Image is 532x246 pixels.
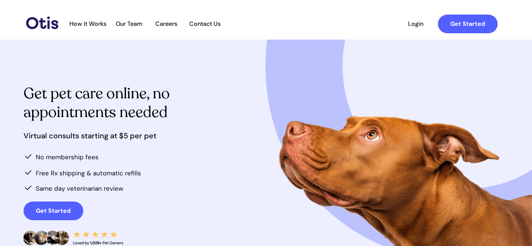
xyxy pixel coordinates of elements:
span: Get pet care online, no appointments needed [24,83,170,122]
a: Contact Us [186,20,225,28]
a: How It Works [66,20,110,28]
a: Get Started [438,15,498,33]
a: Get Started [24,202,83,220]
span: Our Team [111,20,147,27]
span: Login [399,20,433,27]
span: Contact Us [186,20,225,27]
a: Login [399,15,433,33]
span: How It Works [66,20,110,27]
strong: Get Started [450,20,485,28]
a: Careers [148,20,185,28]
span: Virtual consults starting at $5 per pet [24,131,156,141]
a: Our Team [111,20,147,28]
span: Same day veterinarian review [36,184,123,193]
strong: Get Started [36,207,71,215]
span: Free Rx shipping & automatic refills [36,169,141,177]
span: Careers [148,20,185,27]
span: No membership fees [36,153,99,161]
